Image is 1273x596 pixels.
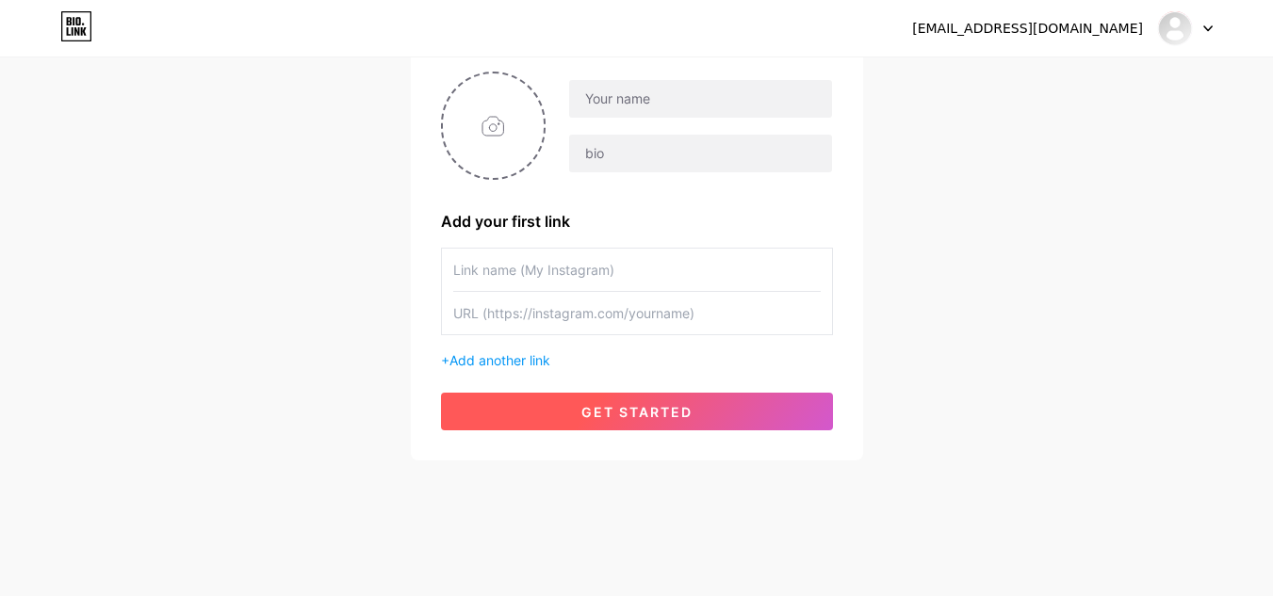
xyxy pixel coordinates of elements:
span: Add another link [449,352,550,368]
button: get started [441,393,833,430]
input: bio [569,135,831,172]
input: Your name [569,80,831,118]
span: get started [581,404,693,420]
input: Link name (My Instagram) [453,249,821,291]
div: Add your first link [441,210,833,233]
div: [EMAIL_ADDRESS][DOMAIN_NAME] [912,19,1143,39]
input: URL (https://instagram.com/yourname) [453,292,821,334]
div: + [441,350,833,370]
img: Qasim Ali [1157,10,1193,46]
